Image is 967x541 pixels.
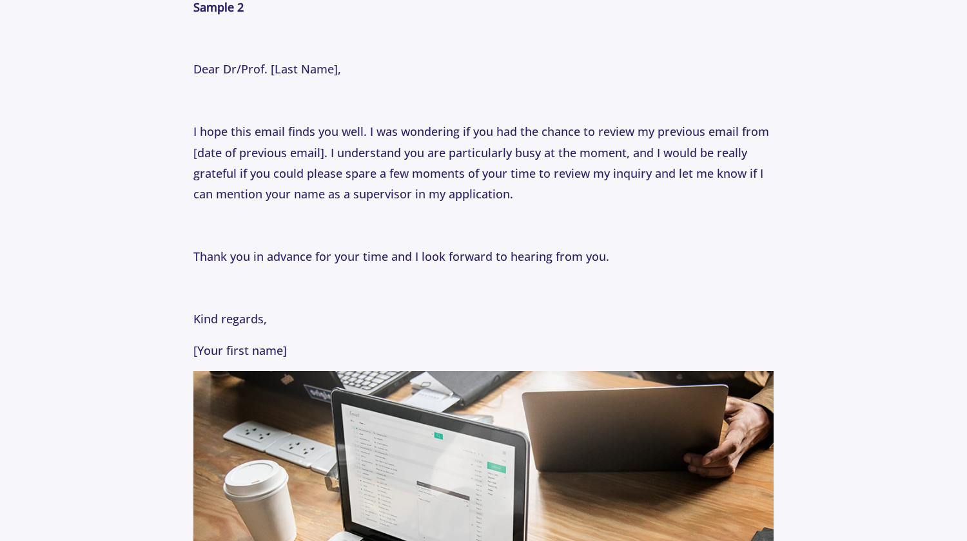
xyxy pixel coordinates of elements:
p: [Your first name] [193,340,774,361]
p: I hope this email finds you well. I was wondering if you had the chance to review my previous ema... [193,121,774,205]
p: Thank you in advance for your time and I look forward to hearing from you. [193,246,774,267]
p: Dear Dr/Prof. [Last Name], [193,59,774,79]
p: Kind regards, [193,308,774,329]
